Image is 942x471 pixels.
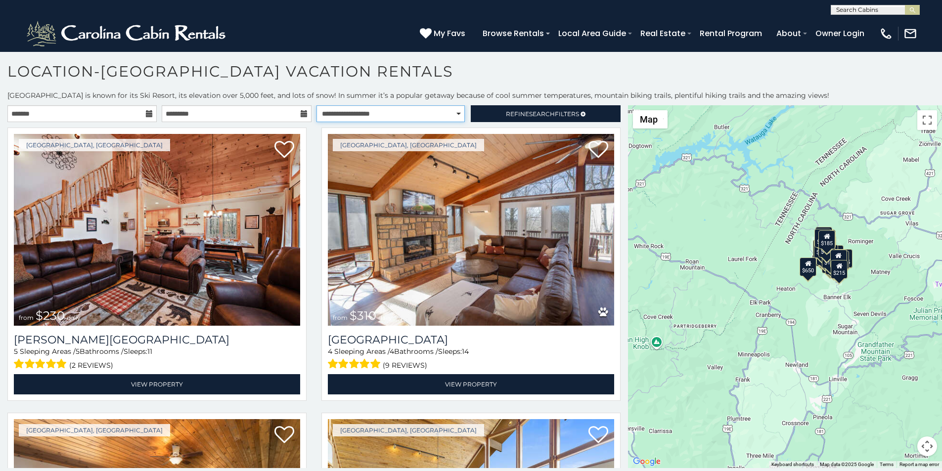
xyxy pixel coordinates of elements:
[378,314,392,321] span: daily
[830,250,847,268] div: $190
[14,346,300,372] div: Sleeping Areas / Bathrooms / Sleeps:
[333,314,348,321] span: from
[19,314,34,321] span: from
[822,250,839,268] div: $175
[328,134,614,326] a: Blue Eagle Lodge from $310 daily
[69,359,113,372] span: (2 reviews)
[506,110,579,118] span: Refine Filters
[333,424,484,436] a: [GEOGRAPHIC_DATA], [GEOGRAPHIC_DATA]
[478,25,549,42] a: Browse Rentals
[819,230,836,249] div: $185
[328,134,614,326] img: Blue Eagle Lodge
[880,462,894,467] a: Terms
[917,110,937,130] button: Toggle fullscreen view
[328,333,614,346] h3: Blue Eagle Lodge
[328,374,614,394] a: View Property
[771,461,814,468] button: Keyboard shortcuts
[390,347,394,356] span: 4
[471,105,620,122] a: RefineSearchFilters
[76,347,80,356] span: 5
[831,260,848,279] div: $215
[630,455,663,468] a: Open this area in Google Maps (opens a new window)
[14,134,300,326] a: Rudolph Resort from $230 daily
[879,27,893,41] img: phone-regular-white.png
[800,257,817,276] div: $650
[815,227,832,246] div: $125
[328,347,332,356] span: 4
[147,347,152,356] span: 11
[25,19,230,48] img: White-1-2.png
[36,308,65,323] span: $230
[274,140,294,161] a: Add to favorites
[14,333,300,346] a: [PERSON_NAME][GEOGRAPHIC_DATA]
[810,25,869,42] a: Owner Login
[695,25,767,42] a: Rental Program
[14,333,300,346] h3: Rudolph Resort
[553,25,631,42] a: Local Area Guide
[820,462,874,467] span: Map data ©2025 Google
[771,25,806,42] a: About
[14,134,300,326] img: Rudolph Resort
[917,436,937,456] button: Map camera controls
[814,239,831,258] div: $425
[630,455,663,468] img: Google
[19,139,170,151] a: [GEOGRAPHIC_DATA], [GEOGRAPHIC_DATA]
[588,140,608,161] a: Add to favorites
[462,347,469,356] span: 14
[529,110,555,118] span: Search
[67,314,81,321] span: daily
[328,346,614,372] div: Sleeping Areas / Bathrooms / Sleeps:
[383,359,427,372] span: (9 reviews)
[14,374,300,394] a: View Property
[274,425,294,446] a: Add to favorites
[903,27,917,41] img: mail-regular-white.png
[434,27,465,40] span: My Favs
[640,114,658,125] span: Map
[14,347,18,356] span: 5
[633,110,668,128] button: Change map style
[19,424,170,436] a: [GEOGRAPHIC_DATA], [GEOGRAPHIC_DATA]
[420,27,468,40] a: My Favs
[350,308,376,323] span: $310
[588,425,608,446] a: Add to favorites
[333,139,484,151] a: [GEOGRAPHIC_DATA], [GEOGRAPHIC_DATA]
[635,25,690,42] a: Real Estate
[328,333,614,346] a: [GEOGRAPHIC_DATA]
[899,462,939,467] a: Report a map error
[814,229,831,248] div: $150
